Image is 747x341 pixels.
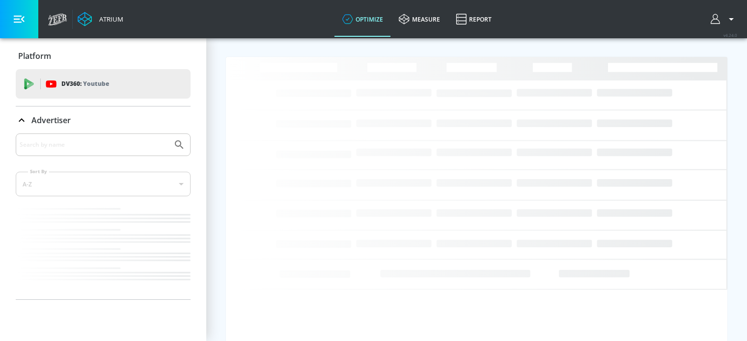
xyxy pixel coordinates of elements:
p: DV360: [61,79,109,89]
a: measure [391,1,448,37]
p: Platform [18,51,51,61]
div: DV360: Youtube [16,69,191,99]
a: optimize [334,1,391,37]
a: Report [448,1,499,37]
label: Sort By [28,168,49,175]
div: Advertiser [16,133,191,299]
div: Platform [16,42,191,70]
input: Search by name [20,138,168,151]
p: Advertiser [31,115,71,126]
nav: list of Advertiser [16,204,191,299]
div: A-Z [16,172,191,196]
a: Atrium [78,12,123,26]
div: Atrium [95,15,123,24]
span: v 4.24.0 [723,32,737,38]
div: Advertiser [16,106,191,134]
p: Youtube [83,79,109,89]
